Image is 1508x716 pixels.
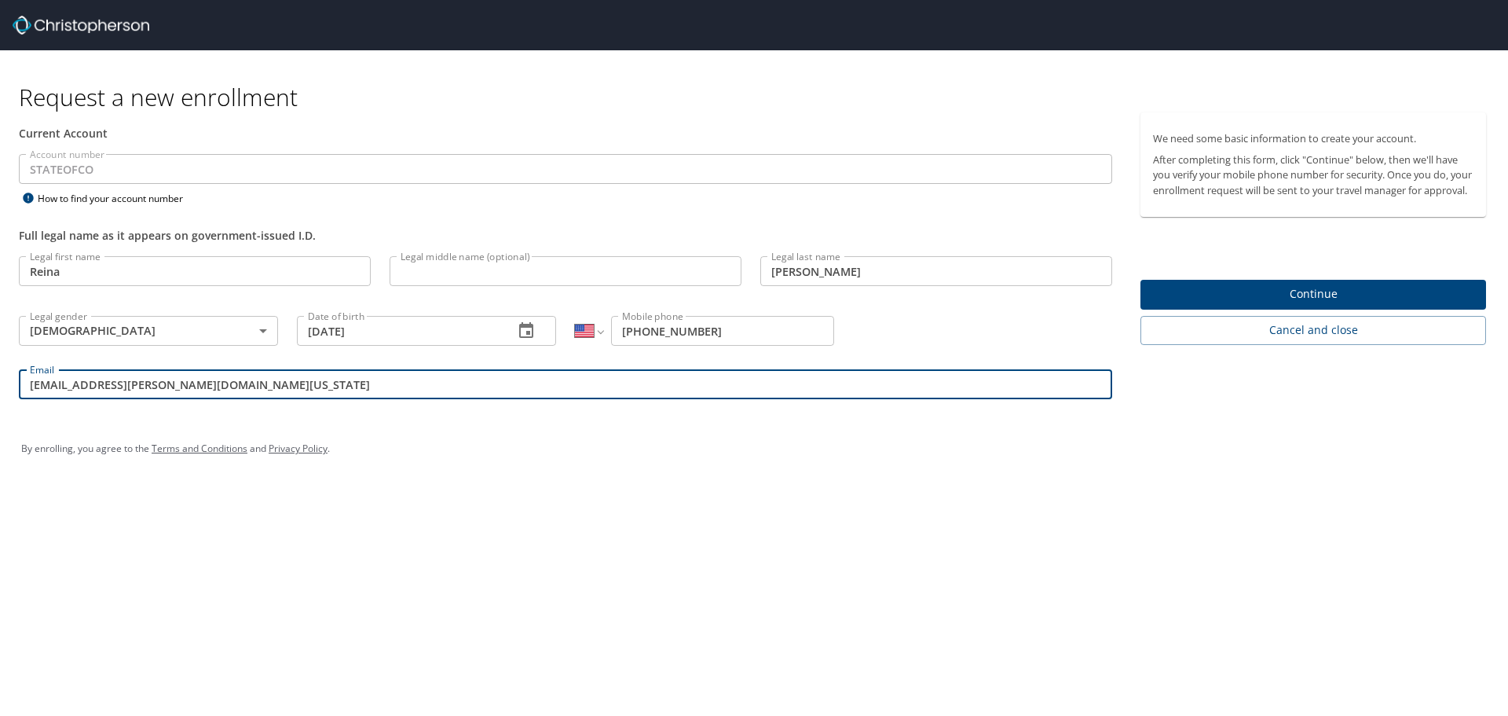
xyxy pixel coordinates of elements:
img: cbt logo [13,16,149,35]
button: Continue [1140,280,1486,310]
div: Full legal name as it appears on government-issued I.D. [19,227,1112,244]
p: After completing this form, click "Continue" below, then we'll have you verify your mobile phone ... [1153,152,1473,198]
input: Enter phone number [611,316,834,346]
span: Cancel and close [1153,321,1473,340]
a: Terms and Conditions [152,442,247,455]
div: [DEMOGRAPHIC_DATA] [19,316,278,346]
div: How to find your account number [19,189,215,208]
h1: Request a new enrollment [19,82,1499,112]
a: Privacy Policy [269,442,328,455]
div: By enrolling, you agree to the and . [21,429,1487,468]
span: Continue [1153,285,1473,304]
p: We need some basic information to create your account. [1153,131,1473,146]
div: Current Account [19,125,1112,141]
button: Cancel and close [1140,316,1486,345]
input: MM/DD/YYYY [297,316,501,346]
